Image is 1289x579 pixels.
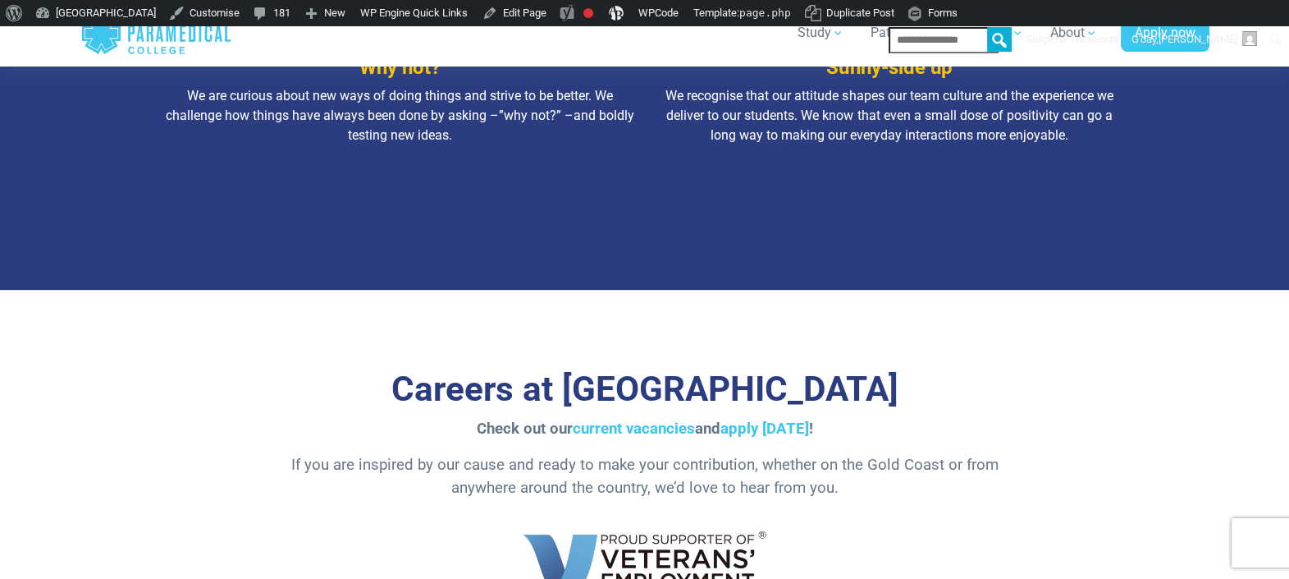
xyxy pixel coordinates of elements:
[291,456,999,497] span: If you are inspired by our cause and ready to make your contribution, whether on the Gold Coast o...
[165,56,635,80] h3: Why not?
[655,56,1125,80] h3: Sunny-side up
[720,420,809,438] a: apply [DATE]
[655,86,1125,145] p: We recognise that our attitude shapes our team culture and the experience we deliver to our stude...
[1159,33,1237,45] span: [PERSON_NAME]
[477,420,813,438] span: Check out our and !
[165,86,635,145] p: We are curious about new ways of doing things and strive to be better. We challenge how things ha...
[861,10,951,56] a: Pathways
[788,10,854,56] a: Study
[165,369,1125,411] h3: Careers at [GEOGRAPHIC_DATA]
[80,7,232,60] a: Australian Paramedical College
[583,8,593,18] div: Focus keyphrase not set
[1126,26,1264,53] a: G'day,
[573,420,695,438] a: current vacancies
[1020,26,1126,53] a: Suspend Transients
[739,7,791,19] span: page.php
